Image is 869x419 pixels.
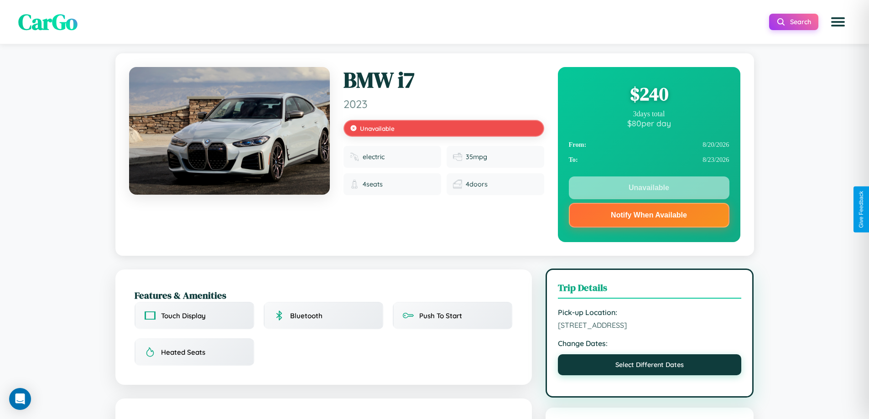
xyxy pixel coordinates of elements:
strong: Change Dates: [558,339,742,348]
span: Heated Seats [161,348,205,357]
div: Open Intercom Messenger [9,388,31,410]
h2: Features & Amenities [135,289,513,302]
span: 4 seats [363,180,383,188]
div: $ 240 [569,82,729,106]
span: CarGo [18,7,78,37]
h3: Trip Details [558,281,742,299]
img: Fuel efficiency [453,152,462,161]
div: 8 / 20 / 2026 [569,137,729,152]
span: Touch Display [161,311,206,320]
span: Unavailable [360,124,395,132]
strong: From: [569,141,587,149]
span: 2023 [343,97,544,111]
span: electric [363,153,385,161]
button: Open menu [825,9,851,35]
img: BMW i7 2023 [129,67,330,195]
div: 8 / 23 / 2026 [569,152,729,167]
strong: Pick-up Location: [558,308,742,317]
strong: To: [569,156,578,164]
span: Search [790,18,811,26]
button: Select Different Dates [558,354,742,375]
h1: BMW i7 [343,67,544,93]
span: Push To Start [419,311,462,320]
div: Give Feedback [858,191,864,228]
span: [STREET_ADDRESS] [558,321,742,330]
button: Notify When Available [569,203,729,228]
button: Search [769,14,818,30]
div: $ 80 per day [569,118,729,128]
div: 3 days total [569,110,729,118]
span: 4 doors [466,180,488,188]
img: Doors [453,180,462,189]
span: Bluetooth [290,311,323,320]
button: Unavailable [569,176,729,199]
img: Fuel type [350,152,359,161]
img: Seats [350,180,359,189]
span: 35 mpg [466,153,487,161]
